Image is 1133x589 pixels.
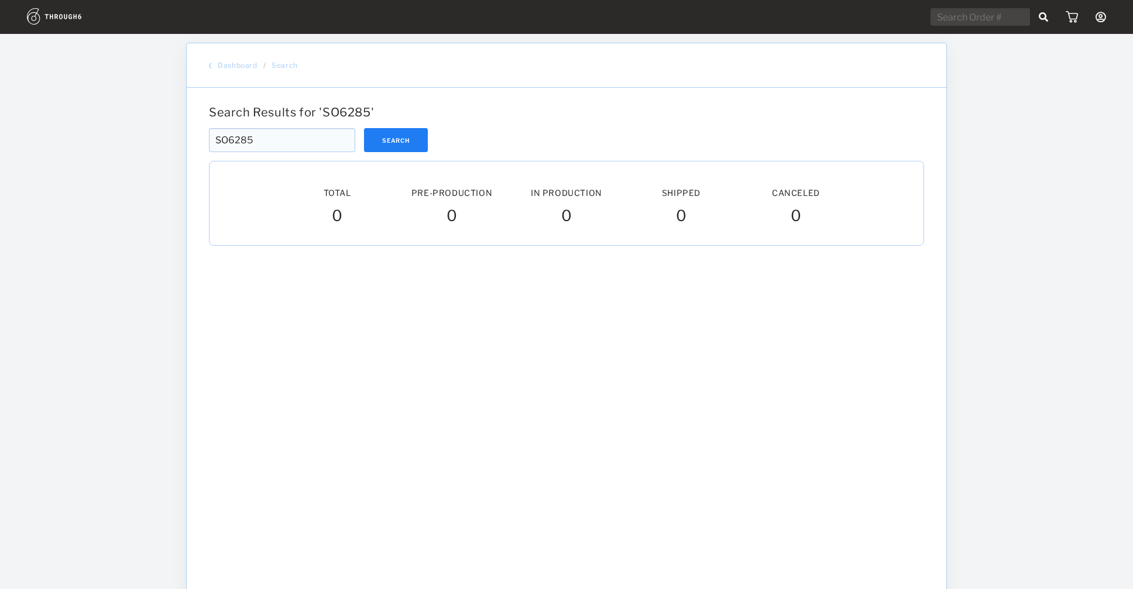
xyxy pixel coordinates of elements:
[27,8,108,25] img: logo.1c10ca64.svg
[364,128,428,152] button: Search
[662,188,701,198] span: Shipped
[332,206,343,228] span: 0
[411,188,492,198] span: Pre-Production
[209,128,355,152] input: Search Order #
[791,206,802,228] span: 0
[272,61,298,70] a: Search
[561,206,572,228] span: 0
[209,62,212,69] img: back_bracket.f28aa67b.svg
[1066,11,1078,23] img: icon_cart.dab5cea1.svg
[531,188,602,198] span: In Production
[676,206,687,228] span: 0
[931,8,1030,26] input: Search Order #
[324,188,351,198] span: Total
[447,206,458,228] span: 0
[772,188,820,198] span: Canceled
[218,61,257,70] a: Dashboard
[209,105,374,119] span: Search Results for ' SO6285 '
[263,61,266,70] div: /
